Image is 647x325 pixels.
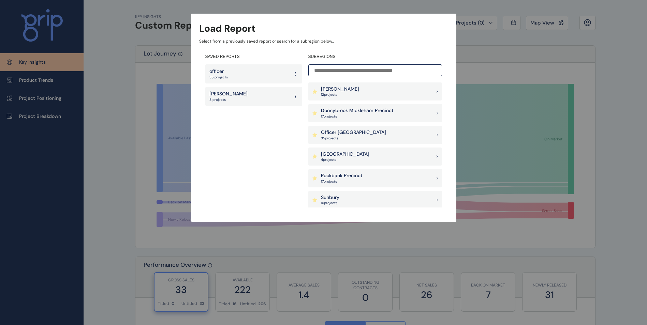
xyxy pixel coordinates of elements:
p: officer [209,68,228,75]
p: 35 projects [209,75,228,80]
h3: Load Report [199,22,255,35]
p: Rockbank Precinct [321,172,363,179]
p: [PERSON_NAME] [209,91,248,97]
p: 12 project s [321,92,359,97]
p: Officer [GEOGRAPHIC_DATA] [321,129,386,136]
p: Select from a previously saved report or search for a subregion below... [199,38,448,44]
p: 8 projects [209,97,248,102]
p: 17 project s [321,114,394,119]
p: 4 project s [321,157,369,162]
h4: SUBREGIONS [308,54,442,60]
p: Sunbury [321,194,339,201]
p: 16 project s [321,201,339,205]
h4: SAVED REPORTS [205,54,302,60]
p: Donnybrook Mickleham Precinct [321,107,394,114]
p: 35 project s [321,136,386,141]
p: [GEOGRAPHIC_DATA] [321,151,369,158]
p: 17 project s [321,179,363,184]
p: [PERSON_NAME] [321,86,359,93]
